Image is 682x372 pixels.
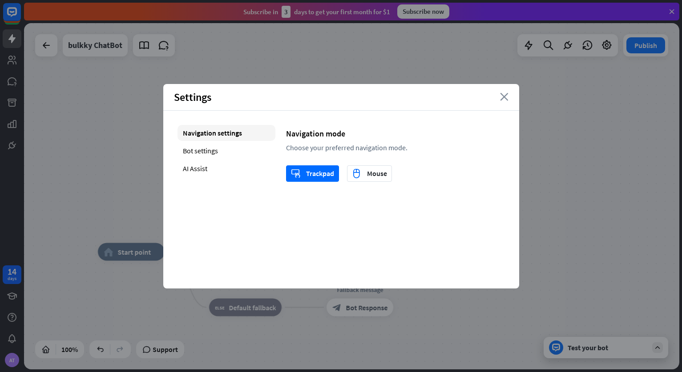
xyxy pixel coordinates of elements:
[153,342,178,356] span: Support
[282,6,291,18] div: 3
[332,303,341,312] i: block_bot_response
[229,303,276,312] span: Default fallback
[5,353,19,367] div: AT
[104,248,113,256] i: home_2
[286,128,505,139] div: Navigation mode
[568,343,648,352] div: Test your bot
[174,90,211,104] span: Settings
[347,165,392,182] button: mouseMouse
[291,166,334,181] div: Trackpad
[8,276,16,282] div: days
[59,342,81,356] div: 100%
[3,265,21,284] a: 14 days
[286,165,339,182] button: trackpadTrackpad
[68,34,122,56] div: bulkky ChatBot
[8,268,16,276] div: 14
[352,166,387,181] div: Mouse
[178,125,275,141] div: Navigation settings
[626,37,665,53] button: Publish
[7,4,34,30] button: Open LiveChat chat widget
[178,160,275,176] div: AI Assist
[243,6,390,18] div: Subscribe in days to get your first month for $1
[286,143,505,152] div: Choose your preferred navigation mode.
[500,93,508,101] i: close
[346,303,387,312] span: Bot Response
[291,168,300,178] i: trackpad
[178,143,275,159] div: Bot settings
[215,303,224,312] i: block_fallback
[117,248,151,256] span: Start point
[352,168,361,178] i: mouse
[397,4,449,19] div: Subscribe now
[320,285,400,294] div: Fallback message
